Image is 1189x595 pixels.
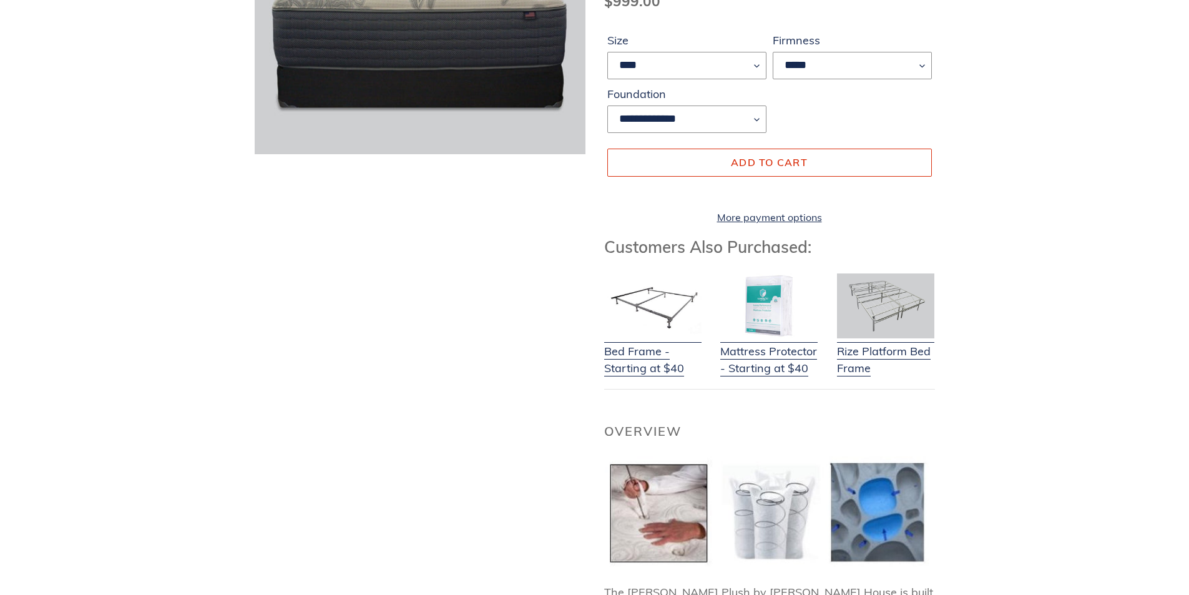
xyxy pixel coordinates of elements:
[604,273,702,338] img: Bed Frame
[607,210,932,225] a: More payment options
[773,32,932,49] label: Firmness
[720,327,818,376] a: Mattress Protector - Starting at $40
[607,149,932,176] button: Add to cart
[604,424,935,439] h2: Overview
[604,237,935,257] h3: Customers Also Purchased:
[720,273,818,338] img: Mattress Protector
[607,86,766,102] label: Foundation
[837,273,934,338] img: Adjustable Base
[607,32,766,49] label: Size
[604,327,702,376] a: Bed Frame - Starting at $40
[731,156,808,169] span: Add to cart
[837,327,934,376] a: Rize Platform Bed Frame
